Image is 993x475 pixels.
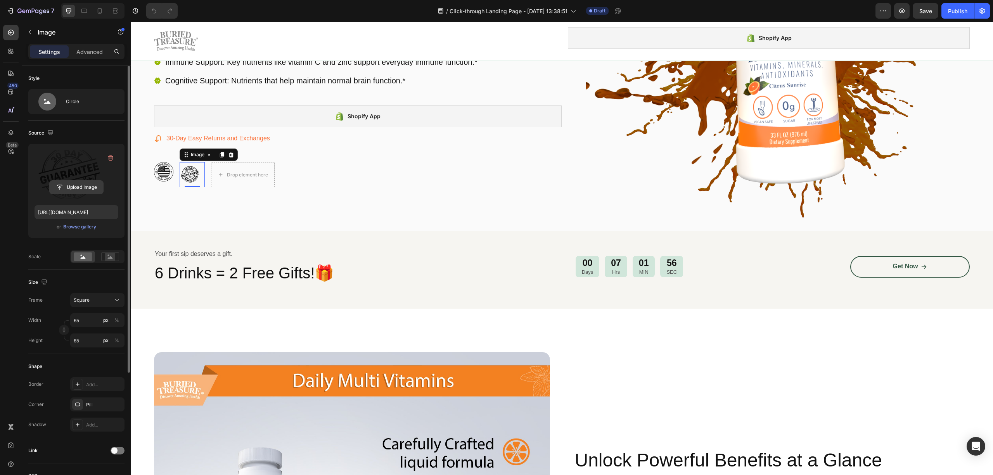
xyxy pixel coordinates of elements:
div: Browse gallery [63,223,96,230]
h2: Unlock Powerful Benefits at a Glance [443,426,839,451]
div: px [103,337,109,344]
p: Your first sip deserves a gift. [24,228,360,237]
input: https://example.com/image.jpg [35,205,118,219]
div: % [114,337,119,344]
div: Shadow [28,421,46,428]
div: Undo/Redo [146,3,178,19]
button: % [101,316,111,325]
button: Save [913,3,938,19]
p: Days [451,247,463,254]
div: Pill [86,401,123,408]
span: Draft [594,7,605,14]
div: Beta [6,142,19,148]
div: Drop element here [96,150,137,156]
div: 450 [7,83,19,89]
button: Browse gallery [63,223,97,231]
div: Link [28,447,38,454]
div: Size [28,277,49,288]
div: 00 [451,236,463,247]
div: Style [28,75,40,82]
span: / [446,7,448,15]
div: Add... [86,421,123,428]
p: MIN [508,247,518,254]
button: Square [70,293,125,307]
p: Image [38,28,104,37]
div: Shape [28,363,42,370]
span: Save [919,8,932,14]
button: 7 [3,3,58,19]
div: Shopify App [217,90,250,99]
div: Publish [948,7,967,15]
div: Add... [86,381,123,388]
span: Click-through Landing Page - [DATE] 13:38:51 [450,7,567,15]
div: Source [28,128,55,138]
span: 30-Day Easy Returns and Exchanges [36,113,139,120]
span: Square [74,297,90,304]
div: 01 [508,236,518,247]
p: Hrs [480,247,490,254]
p: Get Now [762,241,787,249]
div: 07 [480,236,490,247]
a: Get Now [720,234,839,256]
p: Settings [38,48,60,56]
button: % [101,336,111,345]
img: gempages_552075437426082842-79474cd8-3d16-4ed6-83ee-f867f0f4cfad.svg [49,140,74,166]
p: Advanced [76,48,103,56]
button: Upload Image [49,180,104,194]
img: gempages_552075437426082842-eb543c18-8cf5-4789-8143-ab5b744138f3.png [23,140,43,160]
iframe: Design area [131,22,993,475]
div: Corner [28,401,44,408]
input: px% [70,333,125,347]
h2: 6 Drinks = 2 Free Gifts!🎁 [23,240,361,262]
div: Image [59,130,75,136]
div: 56 [536,236,546,247]
div: % [114,317,119,324]
div: Scale [28,253,41,260]
p: 7 [51,6,54,16]
div: Border [28,381,43,388]
label: Frame [28,297,43,304]
input: px% [70,313,125,327]
div: px [103,317,109,324]
span: or [57,222,61,231]
div: Open Intercom Messenger [967,437,985,456]
button: px [112,316,121,325]
button: px [112,336,121,345]
p: SEC [536,247,546,254]
label: Width [28,317,41,324]
label: Height [28,337,43,344]
button: Publish [941,3,974,19]
div: Circle [66,93,113,111]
